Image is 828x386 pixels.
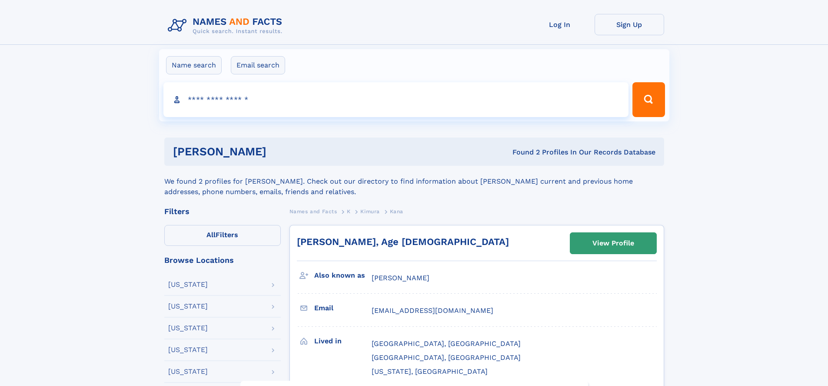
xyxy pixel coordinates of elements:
[632,82,665,117] button: Search Button
[206,231,216,239] span: All
[390,208,403,215] span: Kana
[164,256,281,264] div: Browse Locations
[314,301,372,316] h3: Email
[297,236,509,247] a: [PERSON_NAME], Age [DEMOGRAPHIC_DATA]
[166,56,222,74] label: Name search
[347,206,351,217] a: K
[592,233,634,253] div: View Profile
[347,208,351,215] span: K
[231,56,285,74] label: Email search
[389,148,655,157] div: Found 2 Profiles In Our Records Database
[314,334,372,349] h3: Lived in
[168,303,208,310] div: [US_STATE]
[168,325,208,332] div: [US_STATE]
[168,346,208,353] div: [US_STATE]
[360,206,380,217] a: Kimura
[164,166,664,197] div: We found 2 profiles for [PERSON_NAME]. Check out our directory to find information about [PERSON_...
[168,368,208,375] div: [US_STATE]
[525,14,595,35] a: Log In
[289,206,337,217] a: Names and Facts
[164,225,281,246] label: Filters
[163,82,629,117] input: search input
[164,208,281,215] div: Filters
[314,268,372,283] h3: Also known as
[372,339,521,348] span: [GEOGRAPHIC_DATA], [GEOGRAPHIC_DATA]
[595,14,664,35] a: Sign Up
[360,208,380,215] span: Kimura
[372,306,493,315] span: [EMAIL_ADDRESS][DOMAIN_NAME]
[173,146,389,157] h1: [PERSON_NAME]
[570,233,656,254] a: View Profile
[372,274,429,282] span: [PERSON_NAME]
[372,353,521,362] span: [GEOGRAPHIC_DATA], [GEOGRAPHIC_DATA]
[164,14,289,37] img: Logo Names and Facts
[168,281,208,288] div: [US_STATE]
[372,367,488,376] span: [US_STATE], [GEOGRAPHIC_DATA]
